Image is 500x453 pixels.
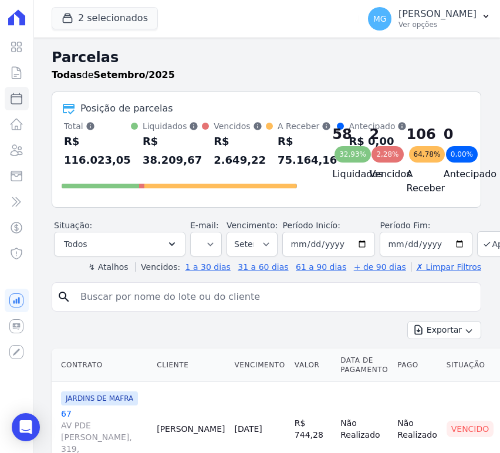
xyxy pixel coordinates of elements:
[64,132,131,170] div: R$ 116.023,05
[373,15,387,23] span: MG
[54,221,92,230] label: Situação:
[185,262,231,272] a: 1 a 30 dias
[398,20,477,29] p: Ver opções
[227,221,278,230] label: Vencimento:
[359,2,500,35] button: MG [PERSON_NAME] Ver opções
[190,221,219,230] label: E-mail:
[409,146,445,163] div: 64,78%
[80,102,173,116] div: Posição de parcelas
[398,8,477,20] p: [PERSON_NAME]
[52,349,152,382] th: Contrato
[290,349,336,382] th: Valor
[369,125,387,144] div: 2
[354,262,406,272] a: + de 90 dias
[444,167,462,181] h4: Antecipado
[411,262,481,272] a: ✗ Limpar Filtros
[393,349,441,382] th: Pago
[234,424,262,434] a: [DATE]
[407,125,425,144] div: 106
[446,146,478,163] div: 0,00%
[214,120,266,132] div: Vencidos
[278,132,337,170] div: R$ 75.164,16
[332,167,350,181] h4: Liquidados
[57,290,71,304] i: search
[73,285,476,309] input: Buscar por nome do lote ou do cliente
[447,421,494,437] div: Vencido
[407,167,425,195] h4: A Receber
[238,262,288,272] a: 31 a 60 dias
[64,120,131,132] div: Total
[54,232,185,256] button: Todos
[371,146,403,163] div: 2,28%
[278,120,337,132] div: A Receber
[332,125,350,144] div: 58
[52,47,481,68] h2: Parcelas
[369,167,387,181] h4: Vencidos
[143,120,202,132] div: Liquidados
[229,349,289,382] th: Vencimento
[407,321,481,339] button: Exportar
[52,7,158,29] button: 2 selecionados
[143,132,202,170] div: R$ 38.209,67
[52,68,175,82] p: de
[94,69,175,80] strong: Setembro/2025
[444,125,462,144] div: 0
[88,262,128,272] label: ↯ Atalhos
[214,132,266,170] div: R$ 2.649,22
[64,237,87,251] span: Todos
[296,262,346,272] a: 61 a 90 dias
[282,221,340,230] label: Período Inicío:
[380,219,472,232] label: Período Fim:
[152,349,229,382] th: Cliente
[335,146,371,163] div: 32,93%
[12,413,40,441] div: Open Intercom Messenger
[52,69,82,80] strong: Todas
[136,262,180,272] label: Vencidos:
[336,349,393,382] th: Data de Pagamento
[61,391,138,405] span: JARDINS DE MAFRA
